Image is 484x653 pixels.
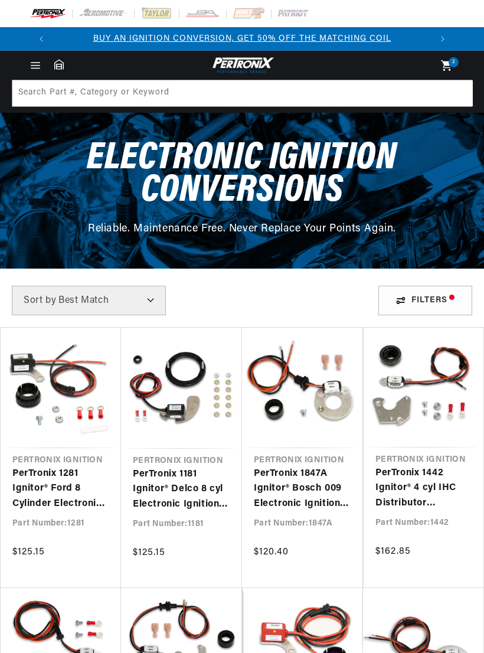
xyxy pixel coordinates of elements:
[446,80,472,106] button: Search Part #, Category or Keyword
[210,55,274,75] img: Pertronix
[12,80,473,106] input: Search Part #, Category or Keyword
[22,59,48,72] summary: Menu
[54,59,64,70] a: Garage: 0 item(s)
[53,32,431,45] div: 1 of 3
[431,27,454,51] button: Translation missing: en.sections.announcements.next_announcement
[87,139,397,210] span: Electronic Ignition Conversions
[133,467,230,512] a: PerTronix 1181 Ignitor® Delco 8 cyl Electronic Ignition Conversion Kit
[378,286,472,315] div: Filters
[24,296,56,305] span: Sort by
[452,57,456,67] span: 2
[93,34,391,43] a: BUY AN IGNITION CONVERSION, GET 50% OFF THE MATCHING COIL
[30,27,53,51] button: Translation missing: en.sections.announcements.previous_announcement
[88,224,396,234] span: Reliable. Maintenance Free. Never Replace Your Points Again.
[53,32,431,45] div: Announcement
[254,466,351,512] a: PerTronix 1847A Ignitor® Bosch 009 Electronic Ignition Conversion Kit
[12,286,166,315] select: Sort by
[375,466,472,511] a: PerTronix 1442 Ignitor® 4 cyl IHC Distributor Electronic Ignition Conversion Kit
[12,466,109,512] a: PerTronix 1281 Ignitor® Ford 8 Cylinder Electronic Ignition Conversion Kit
